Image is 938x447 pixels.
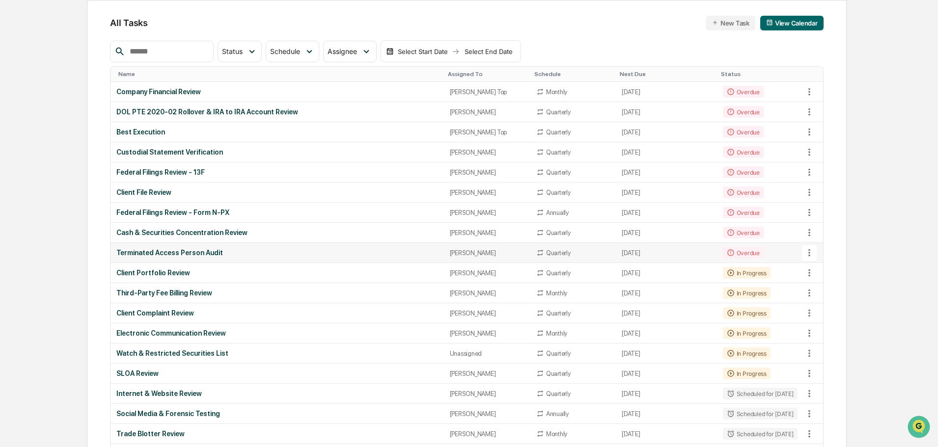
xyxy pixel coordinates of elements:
div: Annually [546,410,569,418]
td: [DATE] [616,343,717,364]
td: [DATE] [616,303,717,323]
div: [PERSON_NAME] [450,108,524,116]
div: We're available if you need us! [33,85,124,93]
div: Overdue [723,106,764,118]
div: Overdue [723,247,764,259]
div: SLOA Review [116,369,438,377]
td: [DATE] [616,183,717,203]
div: Overdue [723,207,764,218]
td: [DATE] [616,142,717,162]
div: [PERSON_NAME] [450,169,524,176]
div: [PERSON_NAME] [450,310,524,317]
div: Monthly [546,289,567,297]
div: Quarterly [546,249,571,257]
div: Terminated Access Person Audit [116,249,438,257]
div: Overdue [723,126,764,138]
span: Schedule [270,47,300,55]
span: All Tasks [110,18,147,28]
input: Clear [26,45,162,55]
td: [DATE] [616,223,717,243]
div: Scheduled for [DATE] [723,388,798,399]
div: Watch & Restricted Securities List [116,349,438,357]
div: 🗄️ [71,125,79,132]
td: [DATE] [616,283,717,303]
div: 🖐️ [10,125,18,132]
div: Toggle SortBy [803,71,823,78]
div: [PERSON_NAME] Top [450,129,524,136]
a: 🔎Data Lookup [6,138,66,156]
div: Social Media & Forensic Testing [116,410,438,418]
td: [DATE] [616,404,717,424]
div: Monthly [546,430,567,438]
div: Overdue [723,166,764,178]
div: Quarterly [546,229,571,237]
img: arrow right [452,48,460,55]
a: 🗄️Attestations [67,120,126,137]
td: [DATE] [616,364,717,384]
div: Overdue [723,146,764,158]
div: Monthly [546,88,567,96]
div: Quarterly [546,390,571,397]
div: [PERSON_NAME] [450,149,524,156]
div: Company Financial Review [116,88,438,96]
td: [DATE] [616,162,717,183]
span: Preclearance [20,124,63,133]
span: Pylon [98,166,119,174]
div: In Progress [723,287,771,299]
img: calendar [766,19,773,26]
div: Scheduled for [DATE] [723,428,798,440]
td: [DATE] [616,203,717,223]
div: Third-Party Fee Billing Review [116,289,438,297]
div: [PERSON_NAME] [450,209,524,216]
td: [DATE] [616,243,717,263]
div: Quarterly [546,169,571,176]
a: Powered byPylon [69,166,119,174]
div: Quarterly [546,129,571,136]
iframe: Open customer support [907,415,933,441]
div: Cash & Securities Concentration Review [116,229,438,237]
div: In Progress [723,307,771,319]
span: Data Lookup [20,142,62,152]
div: Unassigned [450,350,524,357]
div: Scheduled for [DATE] [723,408,798,420]
div: [PERSON_NAME] [450,269,524,277]
div: Quarterly [546,269,571,277]
div: Monthly [546,330,567,337]
td: [DATE] [616,384,717,404]
div: Electronic Communication Review [116,329,438,337]
div: Start new chat [33,75,161,85]
button: Start new chat [167,78,179,90]
div: [PERSON_NAME] [450,229,524,237]
div: Select Start Date [396,48,450,55]
div: Quarterly [546,108,571,116]
td: [DATE] [616,102,717,122]
p: How can we help? [10,21,179,36]
div: [PERSON_NAME] [450,410,524,418]
div: [PERSON_NAME] [450,370,524,377]
td: [DATE] [616,122,717,142]
div: Trade Blotter Review [116,430,438,438]
div: [PERSON_NAME] [450,390,524,397]
div: [PERSON_NAME] [450,330,524,337]
div: Toggle SortBy [118,71,440,78]
div: Custodial Statement Verification [116,148,438,156]
div: In Progress [723,347,771,359]
div: Toggle SortBy [534,71,612,78]
img: calendar [386,48,394,55]
span: Status [222,47,243,55]
div: 🔎 [10,143,18,151]
div: DOL PTE 2020-02 Rollover & IRA to IRA Account Review [116,108,438,116]
button: New Task [706,16,755,30]
div: Quarterly [546,189,571,196]
button: View Calendar [760,16,824,30]
div: Overdue [723,227,764,238]
div: Client File Review [116,188,438,196]
div: Federal Filings Review - 13F [116,168,438,176]
img: 1746055101610-c473b297-6a78-478c-a979-82029cc54cd1 [10,75,28,93]
div: Federal Filings Review - Form N-PX [116,209,438,216]
div: Overdue [723,186,764,198]
div: In Progress [723,267,771,279]
div: [PERSON_NAME] Top [450,88,524,96]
